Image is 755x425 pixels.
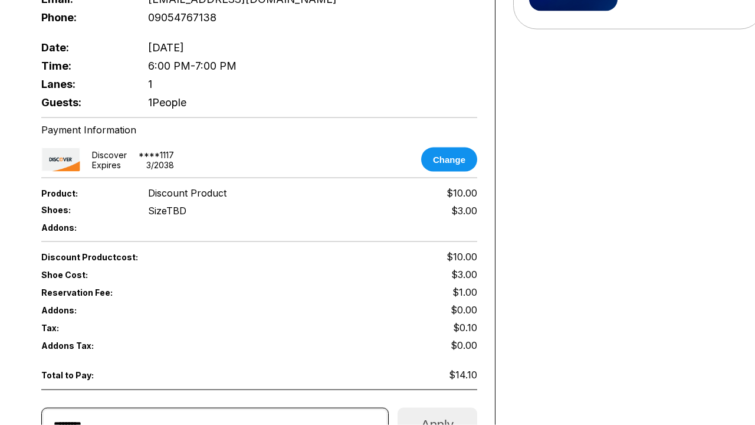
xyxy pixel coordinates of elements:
[41,124,477,136] div: Payment Information
[41,11,129,24] span: Phone:
[451,269,477,280] span: $3.00
[41,223,129,233] span: Addons:
[453,322,477,334] span: $0.10
[421,148,477,172] button: Change
[41,188,129,198] span: Product:
[41,287,260,297] span: Reservation Fee:
[148,205,186,217] div: Size TBD
[148,11,216,24] span: 09054767138
[148,96,186,109] span: 1 People
[148,187,226,199] span: Discount Product
[41,78,129,90] span: Lanes:
[449,369,477,381] span: $14.10
[41,41,129,54] span: Date:
[92,160,121,170] div: Expires
[451,205,477,217] div: $3.00
[451,304,477,316] span: $0.00
[41,270,129,280] span: Shoe Cost:
[41,148,80,172] img: card
[41,96,129,109] span: Guests:
[447,251,477,263] span: $10.00
[148,60,237,72] span: 6:00 PM - 7:00 PM
[41,305,129,315] span: Addons:
[148,78,152,90] span: 1
[41,205,129,215] span: Shoes:
[41,60,129,72] span: Time:
[41,323,129,333] span: Tax:
[41,370,129,380] span: Total to Pay:
[447,187,477,199] span: $10.00
[41,341,129,351] span: Addons Tax:
[41,252,260,262] span: Discount Product cost:
[92,150,127,160] div: discover
[148,41,184,54] span: [DATE]
[452,286,477,298] span: $1.00
[451,339,477,351] span: $0.00
[146,160,174,170] div: 3 / 2038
